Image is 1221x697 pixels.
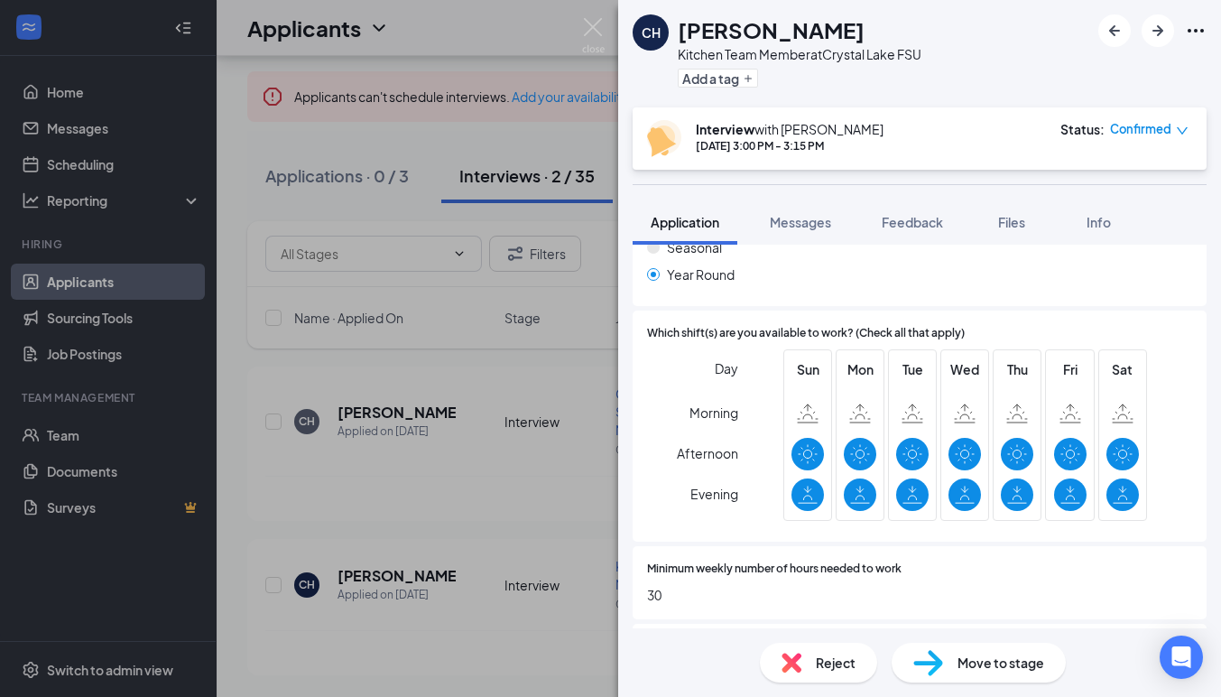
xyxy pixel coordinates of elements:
[844,359,876,379] span: Mon
[770,214,831,230] span: Messages
[715,358,738,378] span: Day
[690,478,738,510] span: Evening
[689,396,738,429] span: Morning
[1147,20,1169,42] svg: ArrowRight
[1160,636,1203,679] div: Open Intercom Messenger
[647,561,902,578] span: Minimum weekly number of hours needed to work
[696,120,883,138] div: with [PERSON_NAME]
[1060,120,1105,138] div: Status :
[1104,20,1125,42] svg: ArrowLeftNew
[816,653,856,673] span: Reject
[896,359,929,379] span: Tue
[667,237,722,257] span: Seasonal
[743,73,754,84] svg: Plus
[1142,14,1174,47] button: ArrowRight
[667,265,735,284] span: Year Round
[1185,20,1207,42] svg: Ellipses
[1106,359,1139,379] span: Sat
[957,653,1044,673] span: Move to stage
[647,585,1192,605] span: 30
[678,14,865,45] h1: [PERSON_NAME]
[948,359,981,379] span: Wed
[647,325,965,342] span: Which shift(s) are you available to work? (Check all that apply)
[1110,120,1171,138] span: Confirmed
[998,214,1025,230] span: Files
[696,138,883,153] div: [DATE] 3:00 PM - 3:15 PM
[678,69,758,88] button: PlusAdd a tag
[882,214,943,230] span: Feedback
[1087,214,1111,230] span: Info
[1098,14,1131,47] button: ArrowLeftNew
[1001,359,1033,379] span: Thu
[642,23,661,42] div: CH
[678,45,921,63] div: Kitchen Team Member at Crystal Lake FSU
[791,359,824,379] span: Sun
[1054,359,1087,379] span: Fri
[696,121,754,137] b: Interview
[1176,125,1189,137] span: down
[651,214,719,230] span: Application
[677,437,738,469] span: Afternoon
